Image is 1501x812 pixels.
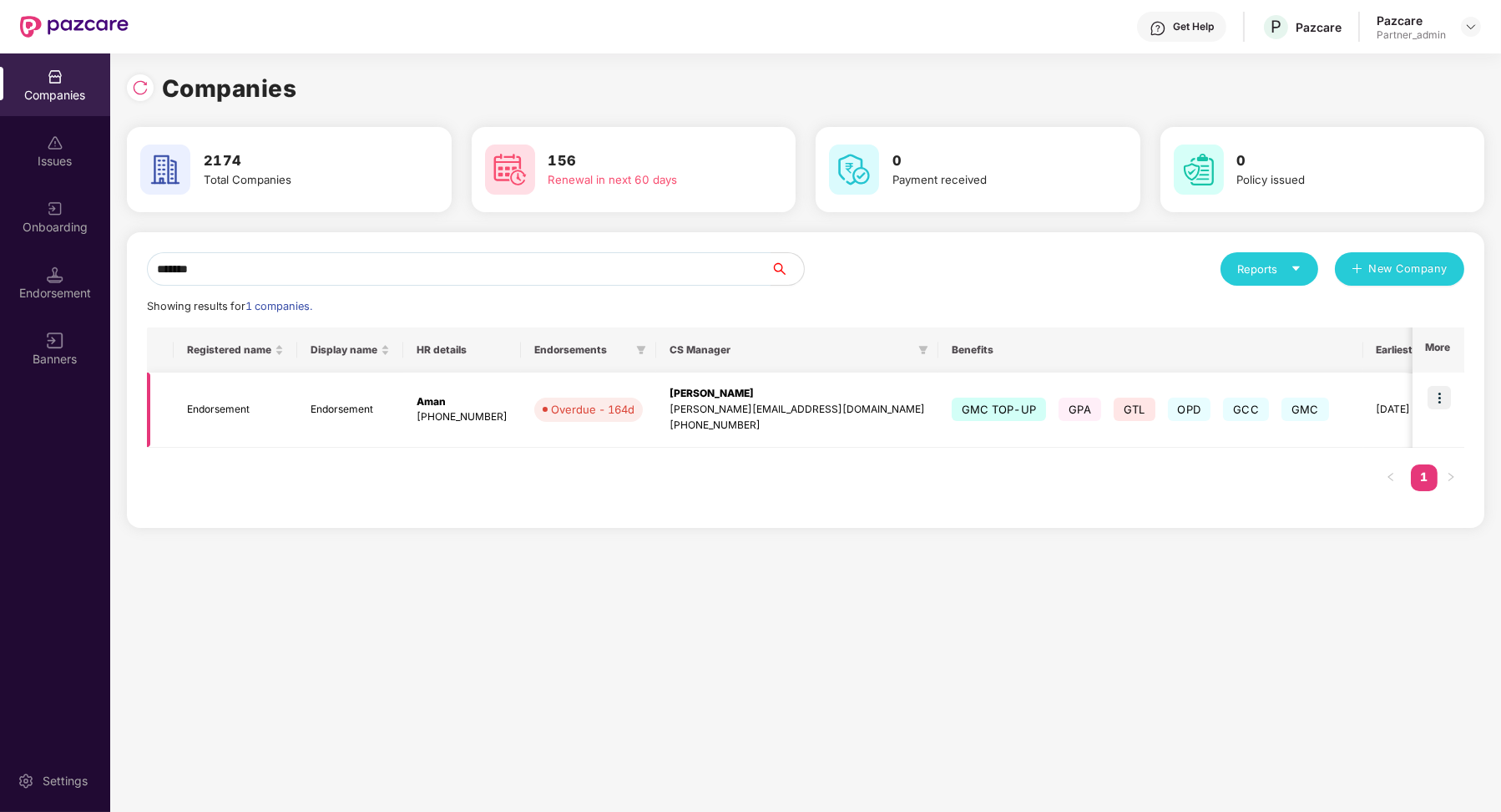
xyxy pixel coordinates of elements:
button: search [770,252,805,286]
div: [PERSON_NAME][EMAIL_ADDRESS][DOMAIN_NAME] [670,402,925,418]
span: GCC [1223,398,1269,421]
img: svg+xml;base64,PHN2ZyB4bWxucz0iaHR0cDovL3d3dy53My5vcmcvMjAwMC9zdmciIHdpZHRoPSI2MCIgaGVpZ2h0PSI2MC... [1174,145,1224,195]
img: svg+xml;base64,PHN2ZyBpZD0iUmVsb2FkLTMyeDMyIiB4bWxucz0iaHR0cDovL3d3dy53My5vcmcvMjAwMC9zdmciIHdpZH... [132,79,149,96]
div: Aman [417,394,508,410]
div: Get Help [1173,20,1214,33]
span: filter [915,340,932,360]
span: Registered name [187,343,271,357]
li: Next Page [1438,464,1464,491]
h3: 2174 [204,150,397,172]
td: [DATE] [1363,373,1471,448]
span: plus [1352,263,1362,277]
img: svg+xml;base64,PHN2ZyBpZD0iRHJvcGRvd24tMzJ4MzIiIHhtbG5zPSJodHRwOi8vd3d3LnczLm9yZy8yMDAwL3N2ZyIgd2... [1464,20,1478,33]
th: HR details [403,327,521,373]
span: New Company [1369,261,1448,277]
img: svg+xml;base64,PHN2ZyBpZD0iQ29tcGFuaWVzIiB4bWxucz0iaHR0cDovL3d3dy53My5vcmcvMjAwMC9zdmciIHdpZHRoPS... [47,69,63,85]
button: plusNew Company [1335,252,1464,286]
div: Pazcare [1296,19,1342,35]
img: svg+xml;base64,PHN2ZyBpZD0iSGVscC0zMngzMiIgeG1sbnM9Imh0dHA6Ly93d3cudzMub3JnLzIwMDAvc3ZnIiB3aWR0aD... [1150,20,1166,37]
td: Endorsement [174,373,297,448]
span: GPA [1059,398,1101,421]
th: Earliest Renewal [1363,327,1471,373]
div: [PHONE_NUMBER] [417,409,508,425]
div: Policy issued [1237,171,1431,189]
div: [PHONE_NUMBER] [670,418,925,434]
h1: Companies [162,70,297,107]
span: OPD [1168,398,1211,421]
div: Pazcare [1377,13,1446,28]
th: Display name [297,327,403,373]
span: filter [633,340,649,360]
div: Partner_admin [1377,28,1446,42]
span: right [1446,472,1456,482]
span: filter [918,345,928,355]
span: GMC TOP-UP [952,398,1046,421]
img: New Pazcare Logo [20,16,129,38]
li: Previous Page [1377,464,1404,491]
span: Endorsements [534,343,629,357]
img: svg+xml;base64,PHN2ZyB4bWxucz0iaHR0cDovL3d3dy53My5vcmcvMjAwMC9zdmciIHdpZHRoPSI2MCIgaGVpZ2h0PSI2MC... [140,145,190,195]
img: svg+xml;base64,PHN2ZyB3aWR0aD0iMTQuNSIgaGVpZ2h0PSIxNC41IiB2aWV3Qm94PSIwIDAgMTYgMTYiIGZpbGw9Im5vbm... [47,266,63,283]
span: GMC [1281,398,1329,421]
span: P [1271,17,1281,37]
div: Reports [1237,261,1301,277]
img: svg+xml;base64,PHN2ZyBpZD0iU2V0dGluZy0yMHgyMCIgeG1sbnM9Imh0dHA6Ly93d3cudzMub3JnLzIwMDAvc3ZnIiB3aW... [18,773,34,789]
div: Renewal in next 60 days [548,171,742,189]
span: left [1386,472,1396,482]
img: svg+xml;base64,PHN2ZyB3aWR0aD0iMjAiIGhlaWdodD0iMjAiIHZpZXdCb3g9IjAgMCAyMCAyMCIgZmlsbD0ibm9uZSIgeG... [47,200,63,217]
th: Benefits [938,327,1363,373]
button: right [1438,464,1464,491]
img: svg+xml;base64,PHN2ZyB4bWxucz0iaHR0cDovL3d3dy53My5vcmcvMjAwMC9zdmciIHdpZHRoPSI2MCIgaGVpZ2h0PSI2MC... [829,145,879,195]
li: 1 [1411,464,1438,491]
img: icon [1428,386,1451,409]
span: Display name [311,343,377,357]
span: search [770,262,804,276]
span: 1 companies. [245,300,312,312]
span: caret-down [1291,263,1301,274]
span: filter [636,345,646,355]
div: Settings [38,773,93,789]
h3: 156 [548,150,742,172]
h3: 0 [1237,150,1431,172]
div: [PERSON_NAME] [670,386,925,402]
button: left [1377,464,1404,491]
img: svg+xml;base64,PHN2ZyB4bWxucz0iaHR0cDovL3d3dy53My5vcmcvMjAwMC9zdmciIHdpZHRoPSI2MCIgaGVpZ2h0PSI2MC... [485,145,535,195]
img: svg+xml;base64,PHN2ZyB3aWR0aD0iMTYiIGhlaWdodD0iMTYiIHZpZXdCb3g9IjAgMCAxNiAxNiIgZmlsbD0ibm9uZSIgeG... [47,332,63,349]
div: Total Companies [204,171,397,189]
img: svg+xml;base64,PHN2ZyBpZD0iSXNzdWVzX2Rpc2FibGVkIiB4bWxucz0iaHR0cDovL3d3dy53My5vcmcvMjAwMC9zdmciIH... [47,134,63,151]
div: Payment received [892,171,1086,189]
span: Showing results for [147,300,312,312]
div: Overdue - 164d [551,401,634,418]
span: GTL [1114,398,1155,421]
th: Registered name [174,327,297,373]
a: 1 [1411,464,1438,490]
span: CS Manager [670,343,912,357]
h3: 0 [892,150,1086,172]
td: Endorsement [297,373,403,448]
th: More [1413,327,1464,373]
